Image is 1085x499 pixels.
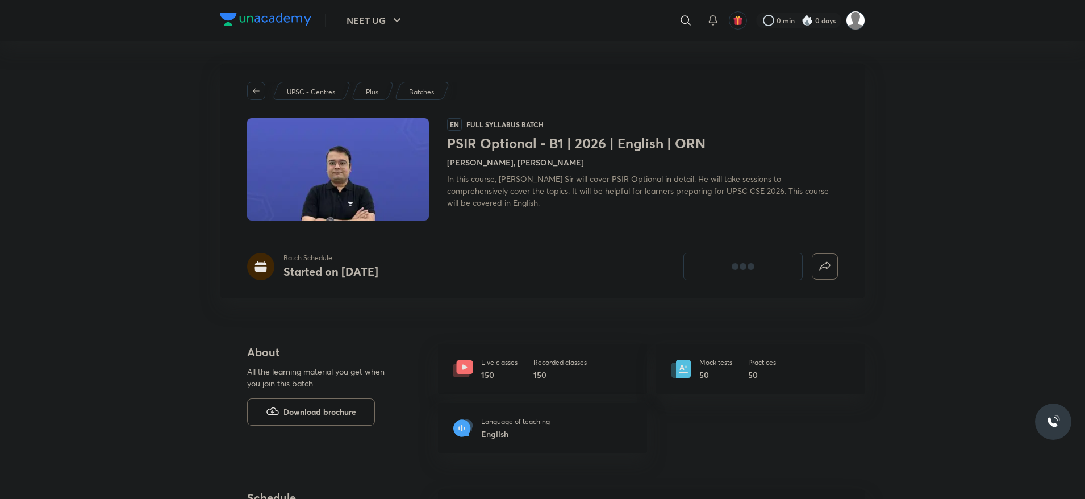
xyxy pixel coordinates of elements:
[699,369,732,381] h6: 50
[447,156,584,168] h4: [PERSON_NAME], [PERSON_NAME]
[1046,415,1060,429] img: ttu
[533,369,587,381] h6: 150
[748,357,776,368] p: Practices
[409,87,434,97] p: Batches
[802,15,813,26] img: streak
[283,253,378,263] p: Batch Schedule
[699,357,732,368] p: Mock tests
[247,398,375,426] button: Download brochure
[366,87,378,97] p: Plus
[340,9,411,32] button: NEET UG
[245,117,431,222] img: Thumbnail
[287,87,335,97] p: UPSC - Centres
[407,87,436,97] a: Batches
[733,15,743,26] img: avatar
[481,357,518,368] p: Live classes
[481,417,550,427] p: Language of teaching
[481,428,550,440] h6: English
[481,369,518,381] h6: 150
[729,11,747,30] button: avatar
[533,357,587,368] p: Recorded classes
[283,406,356,418] span: Download brochure
[846,11,865,30] img: Alan Pail.M
[447,135,838,152] h1: PSIR Optional - B1 | 2026 | English | ORN
[285,87,337,97] a: UPSC - Centres
[364,87,381,97] a: Plus
[247,365,394,389] p: All the learning material you get when you join this batch
[466,120,544,129] p: Full Syllabus Batch
[220,13,311,29] a: Company Logo
[283,264,378,279] h4: Started on [DATE]
[748,369,776,381] h6: 50
[683,253,803,280] button: [object Object]
[247,344,402,361] h4: About
[447,118,462,131] span: EN
[447,173,829,208] span: In this course, [PERSON_NAME] Sir will cover PSIR Optional in detail. He will take sessions to co...
[220,13,311,26] img: Company Logo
